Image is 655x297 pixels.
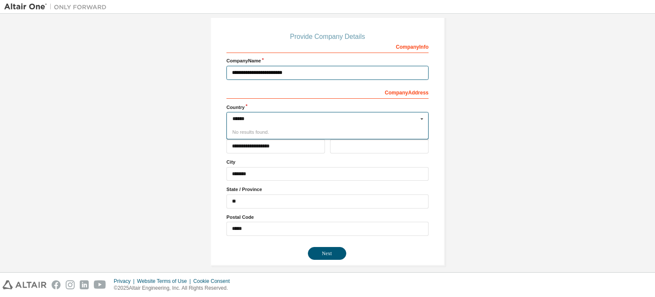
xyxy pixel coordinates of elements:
p: © 2025 Altair Engineering, Inc. All Rights Reserved. [114,285,235,292]
label: City [226,159,429,165]
div: Privacy [114,278,137,285]
img: youtube.svg [94,280,106,289]
div: Company Address [226,85,429,99]
label: State / Province [226,186,429,193]
div: Website Terms of Use [137,278,193,285]
label: Postal Code [226,214,429,221]
div: No results found. [226,126,429,139]
div: Cookie Consent [193,278,235,285]
div: Provide Company Details [226,34,429,39]
div: Company Info [226,39,429,53]
label: Company Name [226,57,429,64]
img: facebook.svg [52,280,61,289]
button: Next [308,247,346,260]
img: instagram.svg [66,280,75,289]
img: linkedin.svg [80,280,89,289]
img: altair_logo.svg [3,280,46,289]
label: Country [226,104,429,111]
img: Altair One [4,3,111,11]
